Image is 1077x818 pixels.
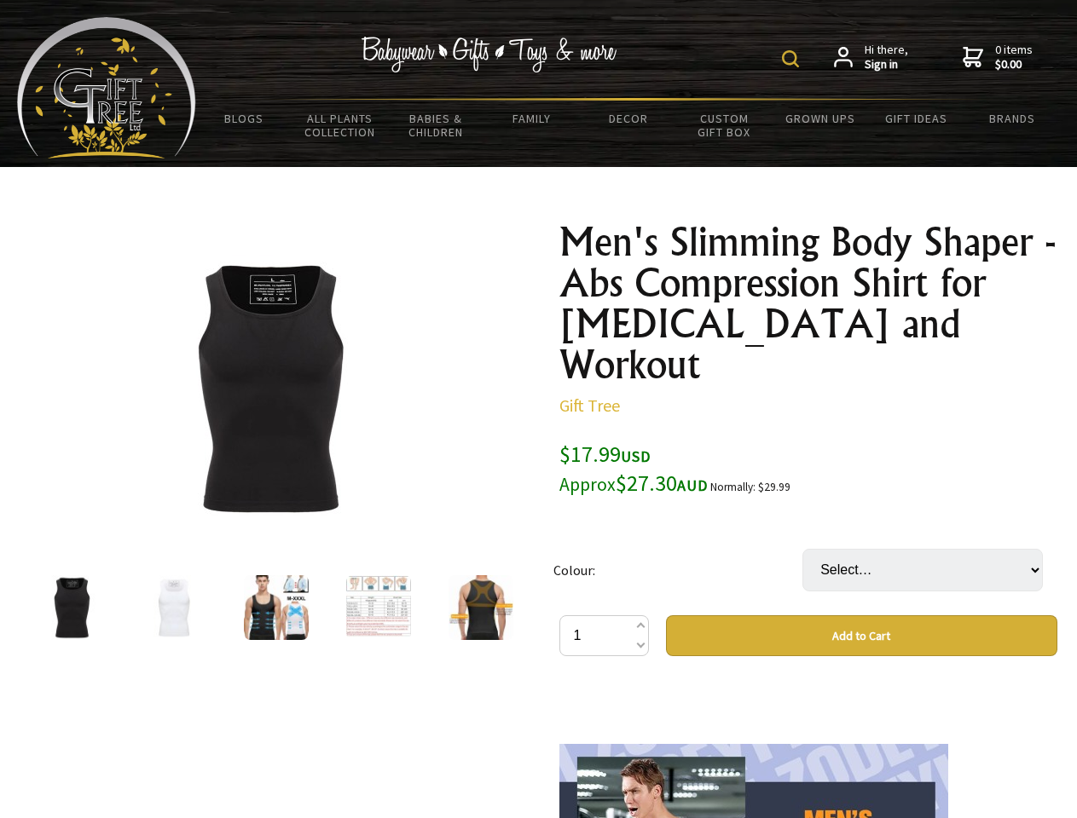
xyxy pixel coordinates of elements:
span: AUD [677,475,708,495]
span: 0 items [995,42,1033,72]
img: Men's Slimming Body Shaper - Abs Compression Shirt for Gynecomastia and Workout [142,575,206,640]
a: Decor [580,101,676,136]
a: Family [484,101,581,136]
img: Men's Slimming Body Shaper - Abs Compression Shirt for Gynecomastia and Workout [244,575,309,640]
a: Brands [964,101,1061,136]
img: Men's Slimming Body Shaper - Abs Compression Shirt for Gynecomastia and Workout [136,255,402,521]
span: $17.99 $27.30 [559,440,708,497]
span: Hi there, [865,43,908,72]
small: Approx [559,473,616,496]
a: Hi there,Sign in [834,43,908,72]
img: Men's Slimming Body Shaper - Abs Compression Shirt for Gynecomastia and Workout [39,575,104,640]
span: USD [621,446,651,466]
a: Gift Tree [559,395,620,416]
img: Babyware - Gifts - Toys and more... [17,17,196,158]
a: Gift Ideas [868,101,964,136]
strong: Sign in [865,57,908,72]
a: Babies & Children [388,101,484,150]
a: Grown Ups [772,101,868,136]
img: product search [782,50,799,67]
button: Add to Cart [666,615,1057,656]
img: Men's Slimming Body Shaper - Abs Compression Shirt for Gynecomastia and Workout [346,575,411,640]
strong: $0.00 [995,57,1033,72]
img: Babywear - Gifts - Toys & more [362,37,617,72]
td: Colour: [553,525,802,615]
a: Custom Gift Box [676,101,773,150]
small: Normally: $29.99 [710,480,790,494]
h1: Men's Slimming Body Shaper - Abs Compression Shirt for [MEDICAL_DATA] and Workout [559,222,1057,385]
a: 0 items$0.00 [963,43,1033,72]
a: All Plants Collection [292,101,389,150]
img: Men's Slimming Body Shaper - Abs Compression Shirt for Gynecomastia and Workout [449,575,513,640]
a: BLOGS [196,101,292,136]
